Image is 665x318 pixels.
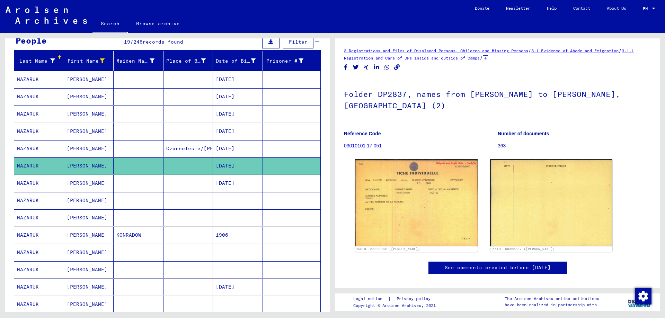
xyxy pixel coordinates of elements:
[213,71,263,88] mat-cell: [DATE]
[16,34,47,47] div: People
[342,63,349,72] button: Share on Facebook
[14,88,64,105] mat-cell: NAZARUK
[627,293,653,310] img: yv_logo.png
[266,57,304,65] div: Prisoner #
[383,63,391,72] button: Share on WhatsApp
[263,51,321,71] mat-header-cell: Prisoner #
[14,157,64,174] mat-cell: NAZARUK
[130,39,133,45] span: /
[635,288,651,304] div: Change consent
[64,157,114,174] mat-cell: [PERSON_NAME]
[344,78,651,120] h1: Folder DP2837, names from [PERSON_NAME] to [PERSON_NAME], [GEOGRAPHIC_DATA] (2)
[163,51,213,71] mat-header-cell: Place of Birth
[619,47,622,54] span: /
[64,175,114,192] mat-cell: [PERSON_NAME]
[391,295,439,302] a: Privacy policy
[14,261,64,278] mat-cell: NAZARUK
[67,55,114,66] div: First Name
[64,106,114,122] mat-cell: [PERSON_NAME]
[213,123,263,140] mat-cell: [DATE]
[355,159,478,246] img: 001.jpg
[128,15,188,32] a: Browse archive
[498,142,651,149] p: 363
[17,57,55,65] div: Last Name
[14,296,64,313] mat-cell: NAZARUK
[353,295,439,302] div: |
[344,48,528,53] a: 3 Registrations and Files of Displaced Persons, Children and Missing Persons
[352,63,360,72] button: Share on Twitter
[505,302,599,308] p: have been realized in partnership with
[133,39,143,45] span: 246
[213,106,263,122] mat-cell: [DATE]
[124,39,130,45] span: 19
[490,247,555,251] a: DocID: 68390882 ([PERSON_NAME])
[6,7,87,24] img: Arolsen_neg.svg
[213,175,263,192] mat-cell: [DATE]
[498,131,549,136] b: Number of documents
[14,244,64,261] mat-cell: NAZARUK
[116,57,154,65] div: Maiden Name
[635,288,651,305] img: Change consent
[344,131,381,136] b: Reference Code
[92,15,128,33] a: Search
[64,244,114,261] mat-cell: [PERSON_NAME]
[283,35,313,48] button: Filter
[353,295,388,302] a: Legal notice
[363,63,370,72] button: Share on Xing
[116,55,163,66] div: Maiden Name
[356,247,420,251] a: DocID: 68390882 ([PERSON_NAME])
[14,123,64,140] mat-cell: NAZARUK
[344,143,382,148] a: 03010101 17 051
[14,279,64,296] mat-cell: NAZARUK
[64,296,114,313] mat-cell: [PERSON_NAME]
[213,279,263,296] mat-cell: [DATE]
[114,51,163,71] mat-header-cell: Maiden Name
[14,71,64,88] mat-cell: NAZARUK
[114,227,163,244] mat-cell: KONRADOW
[163,140,213,157] mat-cell: Czarnolesie/[PERSON_NAME]
[213,157,263,174] mat-cell: [DATE]
[14,140,64,157] mat-cell: NAZARUK
[213,88,263,105] mat-cell: [DATE]
[373,63,380,72] button: Share on LinkedIn
[64,279,114,296] mat-cell: [PERSON_NAME]
[213,227,263,244] mat-cell: 1906
[64,140,114,157] mat-cell: [PERSON_NAME]
[480,55,483,61] span: /
[64,209,114,226] mat-cell: [PERSON_NAME]
[14,227,64,244] mat-cell: NAZARUK
[14,51,64,71] mat-header-cell: Last Name
[64,88,114,105] mat-cell: [PERSON_NAME]
[14,192,64,209] mat-cell: NAZARUK
[531,48,619,53] a: 3.1 Evidence of Abode and Emigration
[393,63,401,72] button: Copy link
[505,296,599,302] p: The Arolsen Archives online collections
[166,55,215,66] div: Place of Birth
[213,140,263,157] mat-cell: [DATE]
[64,227,114,244] mat-cell: [PERSON_NAME]
[213,51,263,71] mat-header-cell: Date of Birth
[289,39,308,45] span: Filter
[64,51,114,71] mat-header-cell: First Name
[143,39,183,45] span: records found
[353,302,439,309] p: Copyright © Arolsen Archives, 2021
[643,6,650,11] span: EN
[14,209,64,226] mat-cell: NAZARUK
[67,57,105,65] div: First Name
[64,123,114,140] mat-cell: [PERSON_NAME]
[216,57,256,65] div: Date of Birth
[490,159,613,246] img: 002.jpg
[445,264,551,271] a: See comments created before [DATE]
[64,261,114,278] mat-cell: [PERSON_NAME]
[528,47,531,54] span: /
[64,71,114,88] mat-cell: [PERSON_NAME]
[266,55,312,66] div: Prisoner #
[166,57,206,65] div: Place of Birth
[64,192,114,209] mat-cell: [PERSON_NAME]
[14,175,64,192] mat-cell: NAZARUK
[216,55,264,66] div: Date of Birth
[14,106,64,122] mat-cell: NAZARUK
[17,55,64,66] div: Last Name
